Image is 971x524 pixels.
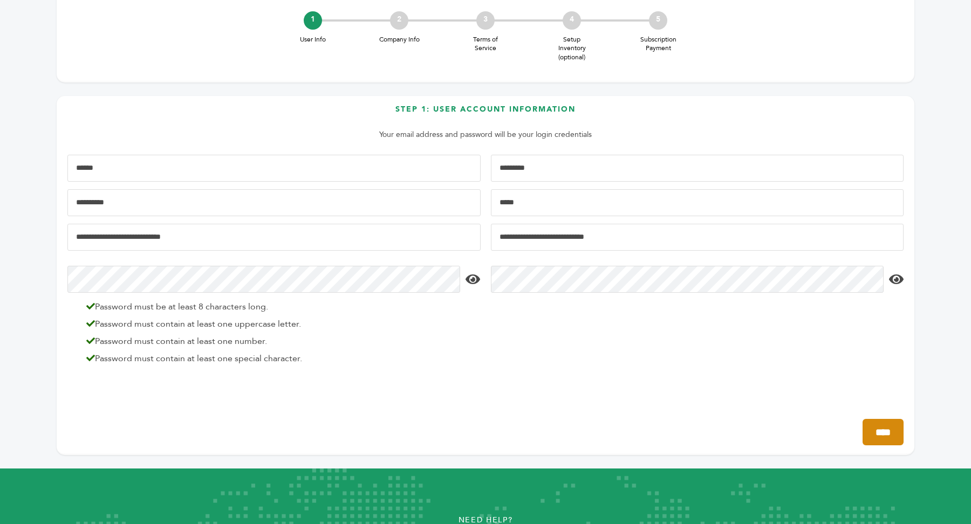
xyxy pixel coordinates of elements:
[390,11,408,30] div: 2
[67,104,904,123] h3: Step 1: User Account Information
[491,266,884,293] input: Confirm Password*
[67,155,481,182] input: First Name*
[81,300,478,313] li: Password must be at least 8 characters long.
[67,189,481,216] input: Mobile Phone Number
[67,266,460,293] input: Password*
[81,318,478,330] li: Password must contain at least one uppercase letter.
[491,224,904,251] input: Confirm Email Address*
[291,35,334,44] span: User Info
[550,35,593,62] span: Setup Inventory (optional)
[73,128,898,141] p: Your email address and password will be your login credentials
[491,155,904,182] input: Last Name*
[464,35,507,53] span: Terms of Service
[491,189,904,216] input: Job Title*
[563,11,581,30] div: 4
[649,11,667,30] div: 5
[67,377,231,419] iframe: To enrich screen reader interactions, please activate Accessibility in Grammarly extension settings
[81,335,478,348] li: Password must contain at least one number.
[378,35,421,44] span: Company Info
[637,35,680,53] span: Subscription Payment
[67,224,481,251] input: Email Address*
[304,11,322,30] div: 1
[476,11,495,30] div: 3
[81,352,478,365] li: Password must contain at least one special character.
